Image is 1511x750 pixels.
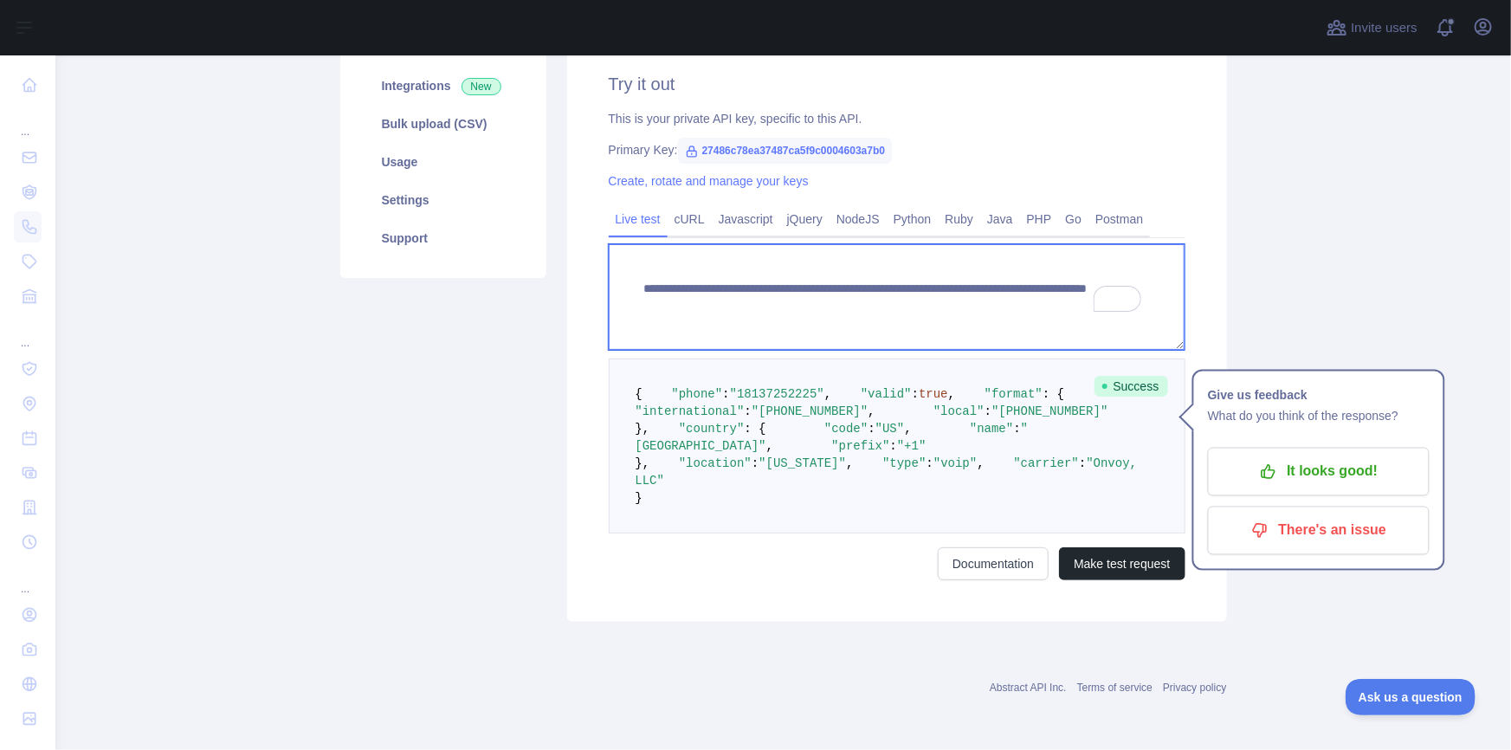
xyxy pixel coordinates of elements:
div: ... [14,561,42,596]
span: "international" [636,404,745,418]
span: , [766,439,773,453]
span: Success [1095,376,1168,397]
div: ... [14,104,42,139]
button: Invite users [1323,14,1421,42]
span: : { [745,422,766,436]
iframe: Toggle Customer Support [1346,679,1476,715]
span: "[US_STATE]" [759,456,846,470]
span: , [824,387,831,401]
span: : [722,387,729,401]
textarea: To enrich screen reader interactions, please activate Accessibility in Grammarly extension settings [609,244,1185,350]
a: Integrations New [361,67,526,105]
a: Live test [609,205,668,233]
a: Create, rotate and manage your keys [609,174,809,188]
span: } [636,491,642,505]
span: "[PHONE_NUMBER]" [991,404,1107,418]
a: Ruby [938,205,980,233]
span: "[GEOGRAPHIC_DATA]" [636,422,1029,453]
a: Settings [361,181,526,219]
a: Javascript [712,205,780,233]
span: : [745,404,752,418]
span: "location" [679,456,752,470]
span: "local" [933,404,985,418]
p: What do you think of the response? [1208,406,1430,427]
p: It looks good! [1221,457,1417,487]
span: "+1" [897,439,927,453]
span: : [912,387,919,401]
button: Make test request [1059,547,1185,580]
a: Support [361,219,526,257]
span: , [948,387,955,401]
a: jQuery [780,205,830,233]
button: There's an issue [1208,507,1430,555]
h2: Try it out [609,72,1185,96]
span: }, [636,456,650,470]
a: Python [887,205,939,233]
span: : [868,422,875,436]
span: : [1079,456,1086,470]
span: "country" [679,422,745,436]
p: There's an issue [1221,516,1417,546]
div: Primary Key: [609,141,1185,158]
a: cURL [668,205,712,233]
span: : [890,439,897,453]
span: "Onvoy, LLC" [636,456,1145,488]
a: Abstract API Inc. [990,682,1067,694]
span: true [919,387,948,401]
button: It looks good! [1208,448,1430,496]
span: "voip" [933,456,977,470]
div: This is your private API key, specific to this API. [609,110,1185,127]
span: "code" [824,422,868,436]
span: : [927,456,933,470]
a: Postman [1088,205,1150,233]
span: { [636,387,642,401]
a: Usage [361,143,526,181]
span: "phone" [672,387,723,401]
span: "carrier" [1013,456,1079,470]
span: "prefix" [831,439,889,453]
span: : [752,456,759,470]
span: "valid" [861,387,912,401]
span: , [977,456,984,470]
a: Privacy policy [1163,682,1226,694]
a: Documentation [938,547,1049,580]
a: Terms of service [1077,682,1153,694]
span: "18137252225" [730,387,824,401]
span: : { [1043,387,1064,401]
a: Java [980,205,1020,233]
span: "format" [985,387,1043,401]
span: , [904,422,911,436]
span: 27486c78ea37487ca5f9c0004603a7b0 [678,138,893,164]
a: Bulk upload (CSV) [361,105,526,143]
a: Go [1058,205,1088,233]
span: "type" [882,456,926,470]
span: "name" [970,422,1013,436]
span: : [1013,422,1020,436]
a: NodeJS [830,205,887,233]
span: , [846,456,853,470]
span: Invite users [1351,18,1417,38]
span: New [462,78,501,95]
span: "US" [875,422,905,436]
h1: Give us feedback [1208,385,1430,406]
span: : [985,404,991,418]
span: , [868,404,875,418]
span: "[PHONE_NUMBER]" [752,404,868,418]
div: ... [14,315,42,350]
span: }, [636,422,650,436]
a: PHP [1020,205,1059,233]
